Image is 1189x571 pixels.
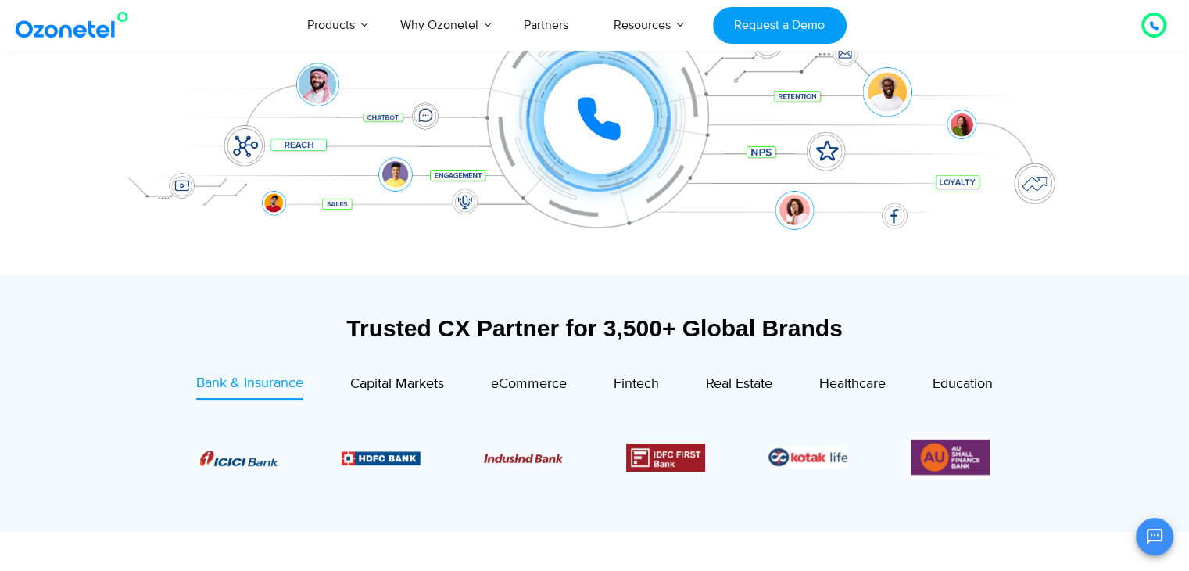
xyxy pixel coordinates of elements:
[200,436,990,478] div: Image Carousel
[614,375,659,393] span: Fintech
[706,373,772,400] a: Real Estate
[342,451,421,465] img: Picture9.png
[114,314,1076,342] div: Trusted CX Partner for 3,500+ Global Brands
[768,446,847,469] img: Picture26.jpg
[199,451,278,466] img: Picture8.png
[196,375,303,392] span: Bank & Insurance
[819,373,886,400] a: Healthcare
[768,446,847,469] div: 5 / 6
[706,375,772,393] span: Real Estate
[626,444,705,472] div: 4 / 6
[491,373,567,400] a: eCommerce
[614,373,659,400] a: Fintech
[933,375,993,393] span: Education
[911,436,990,478] img: Picture13.png
[342,448,421,467] div: 2 / 6
[196,373,303,400] a: Bank & Insurance
[933,373,993,400] a: Education
[911,436,990,478] div: 6 / 6
[350,373,444,400] a: Capital Markets
[484,448,563,467] div: 3 / 6
[484,454,563,463] img: Picture10.png
[1136,518,1173,555] button: Open chat
[350,375,444,393] span: Capital Markets
[819,375,886,393] span: Healthcare
[199,448,278,467] div: 1 / 6
[491,375,567,393] span: eCommerce
[713,7,847,44] a: Request a Demo
[626,444,705,472] img: Picture12.png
